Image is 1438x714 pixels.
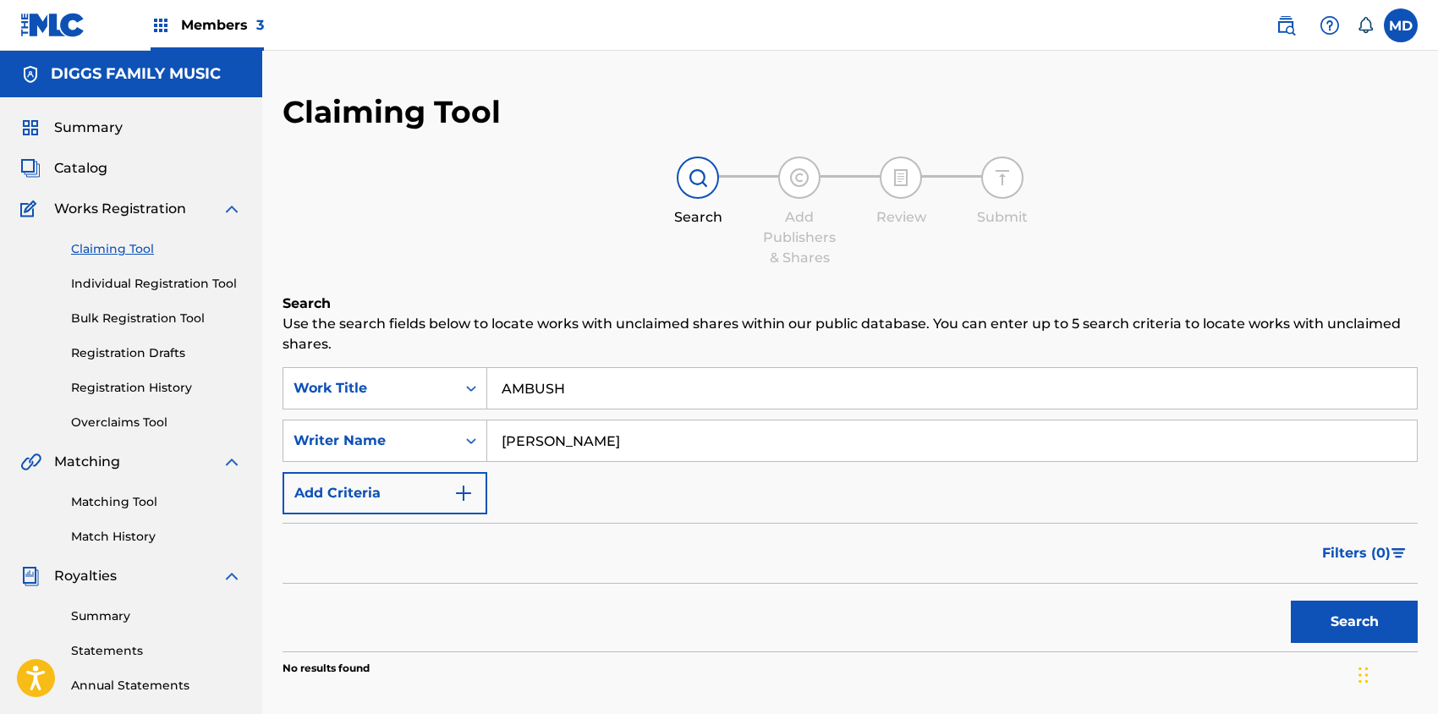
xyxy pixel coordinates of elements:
img: MLC Logo [20,13,85,37]
a: Match History [71,528,242,546]
span: 3 [256,17,264,33]
a: Overclaims Tool [71,414,242,431]
a: CatalogCatalog [20,158,107,178]
div: Notifications [1357,17,1374,34]
h6: Search [283,294,1418,314]
img: Top Rightsholders [151,15,171,36]
span: Matching [54,452,120,472]
span: Works Registration [54,199,186,219]
img: expand [222,452,242,472]
a: Registration Drafts [71,344,242,362]
span: Members [181,15,264,35]
img: step indicator icon for Review [891,168,911,188]
div: Review [859,207,943,228]
form: Search Form [283,367,1418,651]
h5: DIGGS FAMILY MUSIC [51,64,221,84]
a: Claiming Tool [71,240,242,258]
a: Matching Tool [71,493,242,511]
div: Work Title [294,378,446,398]
img: Summary [20,118,41,138]
img: search [1276,15,1296,36]
p: Use the search fields below to locate works with unclaimed shares within our public database. You... [283,314,1418,354]
iframe: Chat Widget [1353,633,1438,714]
img: Accounts [20,64,41,85]
div: Search [656,207,740,228]
div: User Menu [1384,8,1418,42]
p: No results found [283,661,370,676]
img: step indicator icon for Submit [992,168,1013,188]
a: Registration History [71,379,242,397]
img: help [1320,15,1340,36]
img: Works Registration [20,199,42,219]
div: Add Publishers & Shares [757,207,842,268]
button: Filters (0) [1312,532,1418,574]
img: Royalties [20,566,41,586]
div: Submit [960,207,1045,228]
a: Summary [71,607,242,625]
iframe: Resource Center [1391,462,1438,598]
a: Annual Statements [71,677,242,695]
span: Catalog [54,158,107,178]
div: Help [1313,8,1347,42]
a: Public Search [1269,8,1303,42]
img: expand [222,199,242,219]
a: Individual Registration Tool [71,275,242,293]
img: step indicator icon for Add Publishers & Shares [789,168,810,188]
button: Search [1291,601,1418,643]
div: Writer Name [294,431,446,451]
span: Summary [54,118,123,138]
img: Matching [20,452,41,472]
button: Add Criteria [283,472,487,514]
h2: Claiming Tool [283,93,501,131]
a: SummarySummary [20,118,123,138]
span: Filters ( 0 ) [1322,543,1391,563]
a: Bulk Registration Tool [71,310,242,327]
img: 9d2ae6d4665cec9f34b9.svg [453,483,474,503]
img: Catalog [20,158,41,178]
a: Statements [71,642,242,660]
img: expand [222,566,242,586]
span: Royalties [54,566,117,586]
img: step indicator icon for Search [688,168,708,188]
div: Drag [1358,650,1369,700]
